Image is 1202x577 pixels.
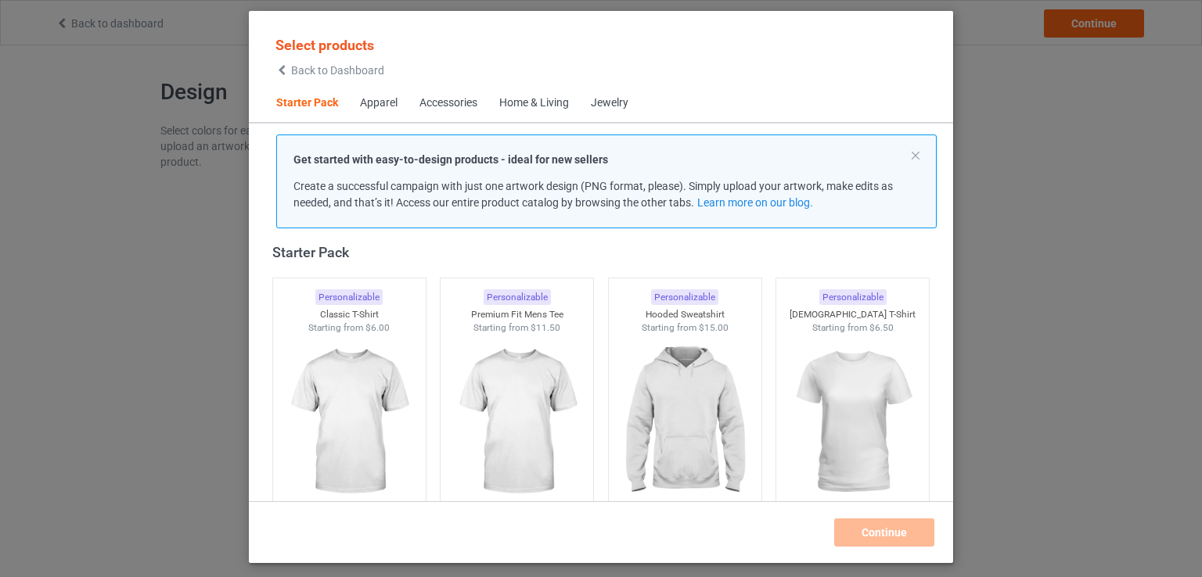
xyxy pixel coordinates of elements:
div: [DEMOGRAPHIC_DATA] T-Shirt [776,308,929,321]
span: Create a successful campaign with just one artwork design (PNG format, please). Simply upload you... [293,180,893,209]
span: $15.00 [699,322,729,333]
img: regular.jpg [279,335,419,510]
img: regular.jpg [615,335,755,510]
div: Starter Pack [272,243,937,261]
div: Jewelry [591,95,628,111]
div: Home & Living [499,95,569,111]
span: Starter Pack [265,84,349,122]
div: Apparel [360,95,398,111]
div: Hooded Sweatshirt [609,308,761,321]
div: Classic T-Shirt [273,308,426,321]
div: Premium Fit Mens Tee [441,308,593,321]
span: Back to Dashboard [291,64,384,77]
span: $11.50 [531,322,560,333]
div: Starting from [609,321,761,335]
div: Personalizable [651,289,718,306]
img: regular.jpg [783,335,923,510]
span: $6.00 [365,322,390,333]
div: Personalizable [484,289,551,306]
span: $6.50 [869,322,894,333]
div: Starting from [776,321,929,335]
span: Select products [275,37,374,53]
a: Learn more on our blog. [697,196,813,209]
strong: Get started with easy-to-design products - ideal for new sellers [293,153,608,166]
div: Personalizable [819,289,887,306]
div: Starting from [273,321,426,335]
img: regular.jpg [447,335,587,510]
div: Accessories [419,95,477,111]
div: Starting from [441,321,593,335]
div: Personalizable [315,289,383,306]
